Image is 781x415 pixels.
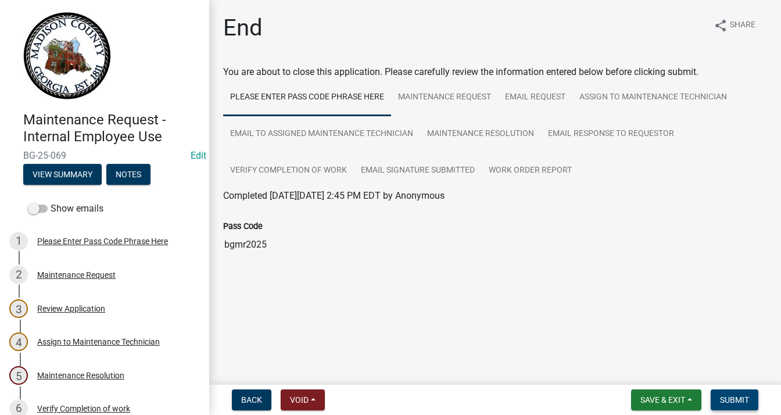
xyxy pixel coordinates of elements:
h1: End [223,14,263,42]
a: Maintenance Resolution [420,116,541,153]
label: Pass Code [223,223,263,231]
span: Save & Exit [640,395,685,405]
a: Verify Completion of work [223,152,354,189]
a: Please Enter Pass Code Phrase Here [223,79,391,116]
a: Email Response to Requestor [541,116,681,153]
span: BG-25-069 [23,150,186,161]
a: Email to Assigned Maintenance Technician [223,116,420,153]
span: Completed [DATE][DATE] 2:45 PM EDT by Anonymous [223,190,445,201]
span: Share [730,19,755,33]
button: Save & Exit [631,389,701,410]
div: 2 [9,266,28,284]
a: Assign to Maintenance Technician [572,79,734,116]
div: 4 [9,332,28,351]
a: Work Order Report [482,152,579,189]
img: Madison County, Georgia [23,12,111,99]
a: Maintenance Request [391,79,498,116]
button: Notes [106,164,151,185]
div: Verify Completion of work [37,405,130,413]
button: Submit [711,389,758,410]
div: 1 [9,232,28,251]
wm-modal-confirm: Edit Application Number [191,150,206,161]
div: 5 [9,366,28,385]
div: Review Application [37,305,105,313]
wm-modal-confirm: Notes [106,170,151,180]
div: 3 [9,299,28,318]
a: Email Request [498,79,572,116]
button: Void [281,389,325,410]
div: Maintenance Request [37,271,116,279]
h4: Maintenance Request - Internal Employee Use [23,112,200,145]
span: Void [290,395,309,405]
i: share [714,19,728,33]
label: Show emails [28,202,103,216]
div: You are about to close this application. Please carefully review the information entered below be... [223,65,767,280]
div: Assign to Maintenance Technician [37,338,160,346]
button: View Summary [23,164,102,185]
button: Back [232,389,271,410]
div: Please Enter Pass Code Phrase Here [37,237,168,245]
button: shareShare [704,14,765,37]
span: Back [241,395,262,405]
a: Email Signature Submitted [354,152,482,189]
wm-modal-confirm: Summary [23,170,102,180]
a: Edit [191,150,206,161]
span: Submit [720,395,749,405]
div: Maintenance Resolution [37,371,124,380]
